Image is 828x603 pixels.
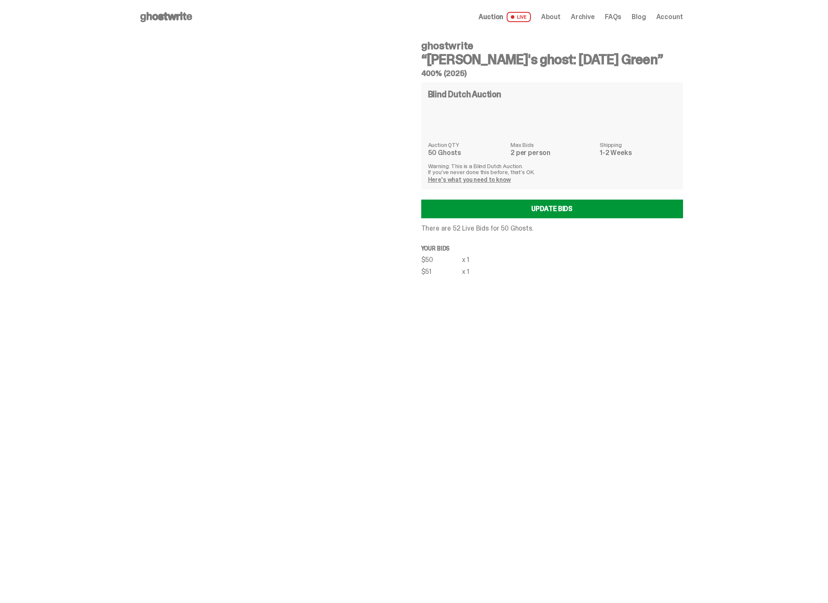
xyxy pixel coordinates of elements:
[421,245,683,251] p: Your bids
[428,163,676,175] p: Warning: This is a Blind Dutch Auction. If you’ve never done this before, that’s OK.
[479,14,503,20] span: Auction
[479,12,530,22] a: Auction LIVE
[462,256,470,263] div: x 1
[632,14,646,20] a: Blog
[428,142,505,148] dt: Auction QTY
[421,70,683,77] h5: 400% (2025)
[571,14,595,20] a: Archive
[428,90,501,99] h4: Blind Dutch Auction
[428,149,505,156] dd: 50 Ghosts
[600,142,676,148] dt: Shipping
[600,149,676,156] dd: 1-2 Weeks
[510,149,595,156] dd: 2 per person
[462,268,470,275] div: x 1
[421,41,683,51] h4: ghostwrite
[421,53,683,66] h3: “[PERSON_NAME]'s ghost: [DATE] Green”
[421,200,683,218] a: Update Bids
[605,14,621,20] a: FAQs
[541,14,561,20] a: About
[428,176,511,183] a: Here's what you need to know
[421,225,683,232] p: There are 52 Live Bids for 50 Ghosts.
[507,12,531,22] span: LIVE
[421,268,462,275] div: $51
[421,256,462,263] div: $50
[656,14,683,20] a: Account
[510,142,595,148] dt: Max Bids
